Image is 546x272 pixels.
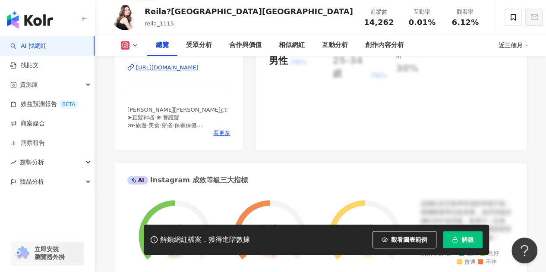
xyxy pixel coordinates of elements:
[229,40,262,50] div: 合作與價值
[112,4,138,30] img: KOL Avatar
[156,40,169,50] div: 總覽
[408,18,435,27] span: 0.01%
[443,231,483,248] button: 解鎖
[35,245,65,261] span: 立即安裝 瀏覽器外掛
[10,119,45,128] a: 商案媒合
[11,241,84,265] a: chrome extension立即安裝 瀏覽器外掛
[322,40,348,50] div: 互動分析
[20,153,44,172] span: 趨勢分析
[145,6,353,17] div: Reila?[GEOGRAPHIC_DATA][GEOGRAPHIC_DATA]
[166,224,184,231] div: 互動率
[127,106,228,152] span: [PERSON_NAME]͟[PERSON_NAME]͟𝐶𝐶 ➤直髮神器 ❀ 養護髮 ⋙旅遊·美食·穿搭·保養保健 🇰🇷男女裝 @phoebe_ootd ———————————— 工作邀約/合作...
[160,235,250,244] div: 解鎖網紅檔案，獲得進階數據
[451,18,478,27] span: 6.12%
[213,129,230,137] span: 看更多
[449,8,482,16] div: 觀看率
[461,236,473,243] span: 解鎖
[127,175,247,185] div: Instagram 成效等級三大指標
[127,176,148,184] div: AI
[457,259,476,266] span: 普通
[20,75,38,94] span: 資源庫
[499,38,529,52] div: 近三個月
[127,64,230,72] a: [URL][DOMAIN_NAME]
[145,20,174,27] span: reila_1115
[421,200,514,242] div: 該網紅的互動率和漲粉率都不錯，唯獨觀看率比較普通，為同等級的網紅的中低等級，效果不一定會好，但仍然建議可以發包開箱類型的案型，應該會比較有成效！
[365,40,404,50] div: 創作內容分析
[10,139,45,147] a: 洞察報告
[14,246,31,260] img: chrome extension
[261,224,279,231] div: 觀看率
[421,250,514,266] div: 成效等級 ：
[7,11,53,28] img: logo
[356,224,374,231] div: 漲粉率
[372,231,436,248] button: 觀看圖表範例
[391,236,427,243] span: 觀看圖表範例
[279,40,305,50] div: 相似網紅
[478,259,497,266] span: 不佳
[363,8,395,16] div: 追蹤數
[186,40,212,50] div: 受眾分析
[269,54,288,68] div: 男性
[10,61,39,70] a: 找貼文
[406,8,439,16] div: 互動率
[364,18,394,27] span: 14,262
[10,42,47,50] a: searchAI 找網紅
[10,100,79,109] a: 效益預測報告BETA
[20,172,44,191] span: 競品分析
[136,64,199,72] div: [URL][DOMAIN_NAME]
[10,159,16,166] span: rise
